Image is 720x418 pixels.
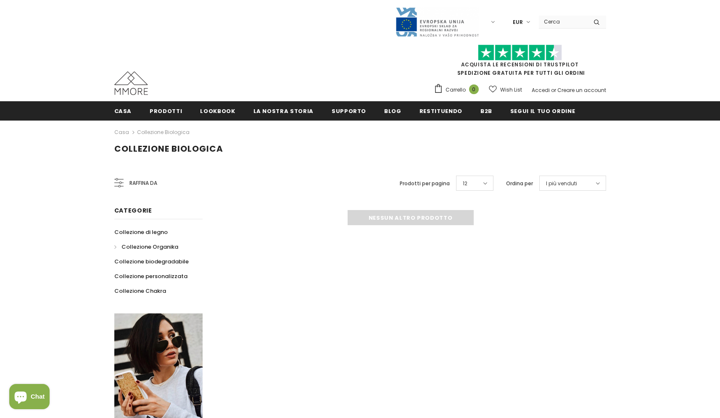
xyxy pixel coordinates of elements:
span: Wish List [500,86,522,94]
a: Acquista le recensioni di TrustPilot [461,61,579,68]
span: I più venduti [546,179,577,188]
span: Lookbook [200,107,235,115]
span: or [551,87,556,94]
span: Collezione Organika [121,243,178,251]
a: supporto [332,101,366,120]
span: 0 [469,84,479,94]
a: Restituendo [419,101,462,120]
span: EUR [513,18,523,26]
a: Lookbook [200,101,235,120]
a: Javni Razpis [395,18,479,25]
input: Search Site [539,16,587,28]
img: Javni Razpis [395,7,479,37]
a: Accedi [532,87,550,94]
a: Blog [384,101,401,120]
span: SPEDIZIONE GRATUITA PER TUTTI GLI ORDINI [434,48,606,76]
a: Carrello 0 [434,84,483,96]
a: B2B [480,101,492,120]
span: Segui il tuo ordine [510,107,575,115]
a: Creare un account [557,87,606,94]
span: Collezione Chakra [114,287,166,295]
span: Restituendo [419,107,462,115]
span: Prodotti [150,107,182,115]
span: Raffina da [129,179,157,188]
img: Casi MMORE [114,71,148,95]
label: Ordina per [506,179,533,188]
span: Casa [114,107,132,115]
span: Blog [384,107,401,115]
span: Categorie [114,206,152,215]
label: Prodotti per pagina [400,179,450,188]
a: Collezione Chakra [114,284,166,298]
a: Prodotti [150,101,182,120]
a: Collezione biologica [137,129,190,136]
span: B2B [480,107,492,115]
a: Collezione biodegradabile [114,254,189,269]
span: La nostra storia [253,107,314,115]
a: Casa [114,127,129,137]
a: La nostra storia [253,101,314,120]
span: supporto [332,107,366,115]
span: Collezione personalizzata [114,272,187,280]
inbox-online-store-chat: Shopify online store chat [7,384,52,411]
span: Collezione di legno [114,228,168,236]
a: Collezione Organika [114,239,178,254]
span: Collezione biologica [114,143,223,155]
a: Wish List [489,82,522,97]
span: 12 [463,179,467,188]
img: Fidati di Pilot Stars [478,45,562,61]
span: Collezione biodegradabile [114,258,189,266]
a: Casa [114,101,132,120]
a: Segui il tuo ordine [510,101,575,120]
a: Collezione di legno [114,225,168,239]
a: Collezione personalizzata [114,269,187,284]
span: Carrello [446,86,466,94]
